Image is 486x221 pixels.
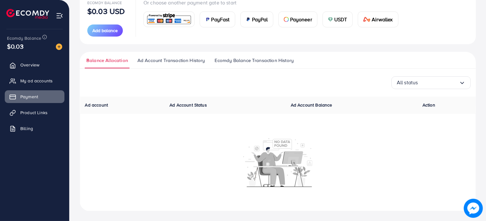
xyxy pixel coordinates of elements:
span: Billing [20,125,33,132]
a: Billing [5,122,64,135]
a: cardPayPal [240,11,273,27]
span: Ad Account Transaction History [137,57,205,64]
span: Balance Allocation [86,57,128,64]
a: cardAirwallex [358,11,398,27]
img: card [205,17,210,22]
div: Search for option [391,76,471,89]
span: PayPal [252,16,268,23]
span: Ad account [85,102,108,108]
a: My ad accounts [5,74,64,87]
a: cardUSDT [323,11,353,27]
span: My ad accounts [20,78,53,84]
img: card [363,17,371,22]
a: cardPayoneer [278,11,317,27]
img: No account [243,137,312,187]
span: Action [423,102,435,108]
img: card [328,17,333,22]
a: Product Links [5,106,64,119]
span: Overview [20,62,39,68]
img: logo [6,9,49,19]
span: Ecomdy Balance [7,35,41,41]
img: menu [56,12,63,19]
img: card [246,17,251,22]
img: image [464,199,483,218]
span: Ad Account Balance [291,102,332,108]
p: $0.03 USD [87,7,125,15]
a: cardPayFast [200,11,235,27]
a: Overview [5,59,64,71]
span: Payment [20,93,38,100]
button: Add balance [87,24,123,37]
span: Payoneer [290,16,312,23]
span: Airwallex [372,16,393,23]
span: $0.03 [7,42,23,51]
span: All status [397,78,418,87]
img: card [284,17,289,22]
img: card [146,12,192,26]
input: Search for option [418,78,459,87]
span: Ecomdy Balance Transaction History [215,57,294,64]
span: PayFast [211,16,230,23]
a: Payment [5,90,64,103]
span: Ad Account Status [170,102,207,108]
span: Add balance [92,27,118,34]
img: image [56,44,62,50]
a: card [143,11,195,27]
span: USDT [334,16,347,23]
span: Product Links [20,109,48,116]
